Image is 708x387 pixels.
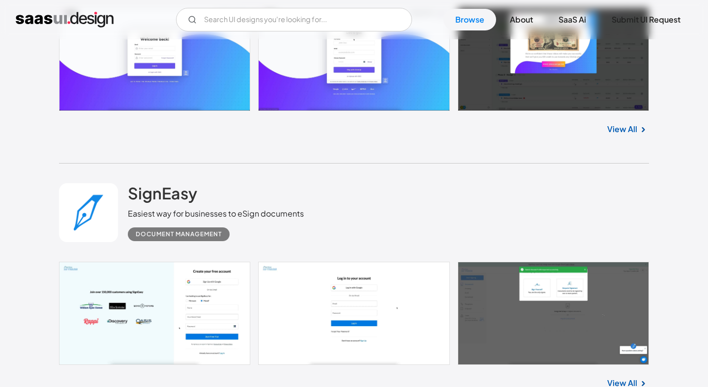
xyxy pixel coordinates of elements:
a: SignEasy [128,183,197,208]
h2: SignEasy [128,183,197,203]
a: home [16,12,114,28]
a: View All [607,123,637,135]
form: Email Form [176,8,412,31]
a: Submit UI Request [600,9,692,30]
a: Browse [443,9,496,30]
div: Easiest way for businesses to eSign documents [128,208,304,220]
input: Search UI designs you're looking for... [176,8,412,31]
a: About [498,9,545,30]
a: SaaS Ai [547,9,598,30]
div: Document Management [136,228,222,240]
